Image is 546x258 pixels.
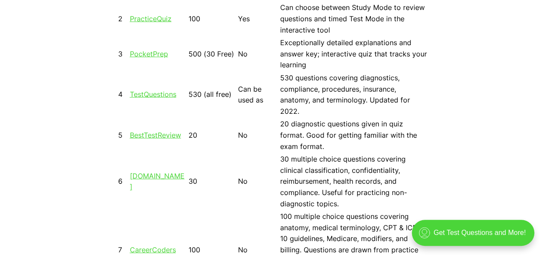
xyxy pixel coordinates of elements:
[130,245,176,254] a: CareerCoders
[280,2,428,36] td: Can choose between Study Mode to review questions and timed Test Mode in the interactive tool
[280,37,428,71] td: Exceptionally detailed explanations and answer key; interactive quiz that tracks your learning
[238,153,279,210] td: No
[238,2,279,36] td: Yes
[280,72,428,117] td: 530 questions covering diagnostics, compliance, procedures, insurance, anatomy, and terminology. ...
[188,72,237,117] td: 530 (all free)
[118,2,129,36] td: 2
[404,215,546,258] iframe: portal-trigger
[130,172,185,192] a: [DOMAIN_NAME]
[188,118,237,152] td: 20
[238,118,279,152] td: No
[118,153,129,210] td: 6
[130,90,176,99] a: TestQuestions
[188,37,237,71] td: 500 (30 Free)
[188,2,237,36] td: 100
[118,37,129,71] td: 3
[238,72,279,117] td: Can be used as
[130,14,172,23] a: PracticeQuiz
[280,118,428,152] td: 20 diagnostic questions given in quiz format. Good for getting familiar with the exam format.
[188,153,237,210] td: 30
[118,72,129,117] td: 4
[280,153,428,210] td: 30 multiple choice questions covering clinical classification, confidentiality, reimbursement, he...
[238,37,279,71] td: No
[130,50,168,58] a: PocketPrep
[130,131,181,139] a: BestTestReview
[118,118,129,152] td: 5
